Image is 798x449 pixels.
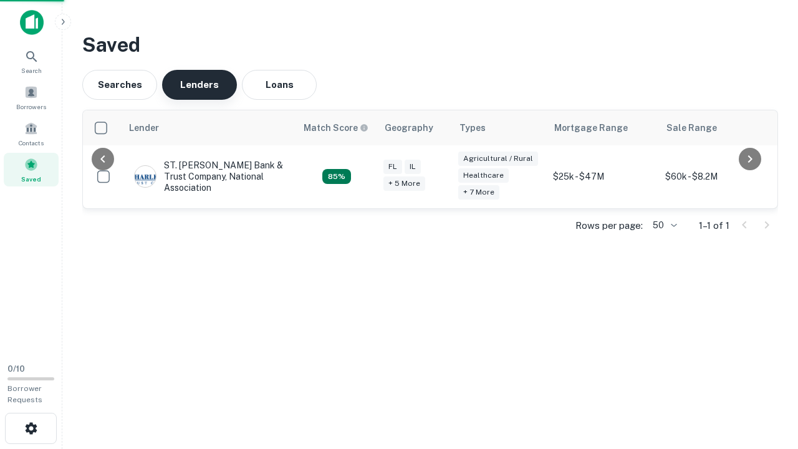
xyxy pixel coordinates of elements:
[82,70,157,100] button: Searches
[383,160,402,174] div: FL
[666,120,717,135] div: Sale Range
[82,30,778,60] h3: Saved
[296,110,377,145] th: Capitalize uses an advanced AI algorithm to match your search with the best lender. The match sco...
[648,216,679,234] div: 50
[458,152,538,166] div: Agricultural / Rural
[304,121,366,135] h6: Match Score
[736,349,798,409] iframe: Chat Widget
[4,80,59,114] a: Borrowers
[322,169,351,184] div: Capitalize uses an advanced AI algorithm to match your search with the best lender. The match sco...
[122,110,296,145] th: Lender
[459,120,486,135] div: Types
[304,121,368,135] div: Capitalize uses an advanced AI algorithm to match your search with the best lender. The match sco...
[385,120,433,135] div: Geography
[16,102,46,112] span: Borrowers
[554,120,628,135] div: Mortgage Range
[7,364,25,374] span: 0 / 10
[377,110,452,145] th: Geography
[659,145,771,208] td: $60k - $8.2M
[162,70,237,100] button: Lenders
[4,117,59,150] a: Contacts
[547,145,659,208] td: $25k - $47M
[134,160,284,194] div: ST. [PERSON_NAME] Bank & Trust Company, National Association
[452,110,547,145] th: Types
[699,218,729,233] p: 1–1 of 1
[383,176,425,191] div: + 5 more
[242,70,317,100] button: Loans
[405,160,421,174] div: IL
[575,218,643,233] p: Rows per page:
[21,65,42,75] span: Search
[4,44,59,78] a: Search
[21,174,41,184] span: Saved
[547,110,659,145] th: Mortgage Range
[4,153,59,186] a: Saved
[20,10,44,35] img: capitalize-icon.png
[458,185,499,200] div: + 7 more
[129,120,159,135] div: Lender
[659,110,771,145] th: Sale Range
[458,168,509,183] div: Healthcare
[135,166,156,187] img: picture
[7,384,42,404] span: Borrower Requests
[19,138,44,148] span: Contacts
